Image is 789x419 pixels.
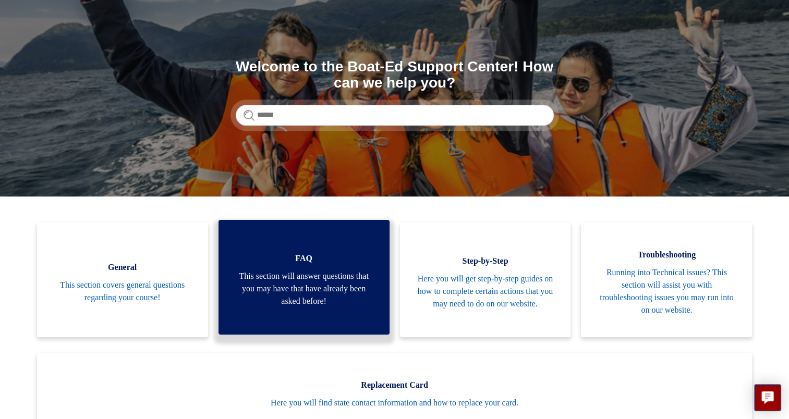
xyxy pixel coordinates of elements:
[53,261,192,274] span: General
[236,59,554,91] h1: Welcome to the Boat-Ed Support Center! How can we help you?
[234,252,374,265] span: FAQ
[581,223,752,337] a: Troubleshooting Running into Technical issues? This section will assist you with troubleshooting ...
[219,220,390,335] a: FAQ This section will answer questions that you may have that have already been asked before!
[37,223,208,337] a: General This section covers general questions regarding your course!
[597,266,736,316] span: Running into Technical issues? This section will assist you with troubleshooting issues you may r...
[754,384,781,411] button: Live chat
[236,105,554,126] input: Search
[597,249,736,261] span: Troubleshooting
[53,379,737,391] span: Replacement Card
[416,255,555,267] span: Step-by-Step
[416,273,555,310] span: Here you will get step-by-step guides on how to complete certain actions that you may need to do ...
[400,223,571,337] a: Step-by-Step Here you will get step-by-step guides on how to complete certain actions that you ma...
[53,397,737,409] span: Here you will find state contact information and how to replace your card.
[53,279,192,304] span: This section covers general questions regarding your course!
[234,270,374,307] span: This section will answer questions that you may have that have already been asked before!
